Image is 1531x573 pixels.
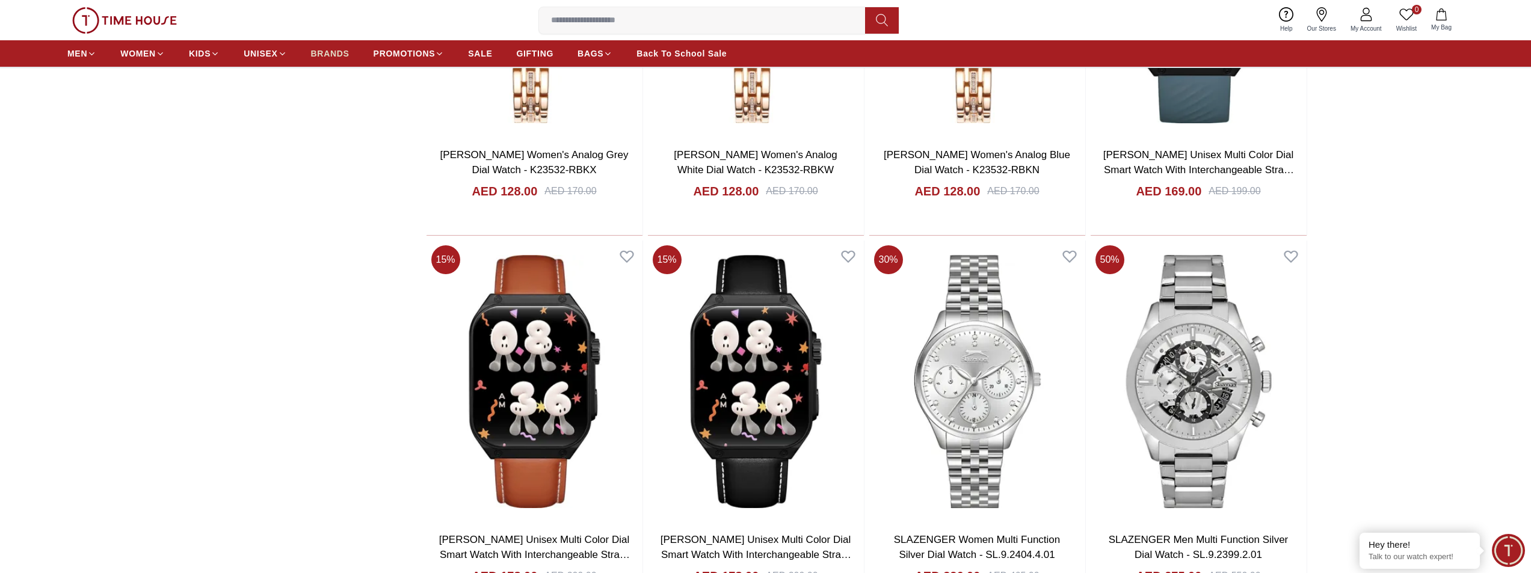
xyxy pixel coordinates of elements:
a: [PERSON_NAME] Women's Analog White Dial Watch - K23532-RBKW [674,149,837,176]
img: Kenneth Scott Unisex Multi Color Dial Smart Watch With Interchangeable Strap-KCRV10-XSBBB [648,241,864,522]
a: [PERSON_NAME] Women's Analog Grey Dial Watch - K23532-RBKX [440,149,629,176]
a: SALE [468,43,492,64]
span: 30 % [874,245,903,274]
div: AED 199.00 [1209,184,1260,198]
span: 15 % [431,245,460,274]
a: WOMEN [120,43,165,64]
h4: AED 128.00 [693,183,759,200]
h4: AED 128.00 [472,183,537,200]
h4: AED 169.00 [1136,183,1201,200]
div: AED 170.00 [544,184,596,198]
div: Hey there! [1369,539,1471,551]
img: ... [72,7,177,34]
img: Kenneth Scott Unisex Multi Color Dial Smart Watch With Interchangeable Strap-KCRV10-XSBBE [427,241,642,522]
a: UNISEX [244,43,286,64]
h4: AED 128.00 [914,183,980,200]
a: SLAZENGER Men Multi Function Silver Dial Watch - SL.9.2399.2.01 [1109,534,1289,561]
span: BRANDS [311,47,350,60]
a: Back To School Sale [636,43,727,64]
div: Chat Widget [1492,534,1525,567]
a: BAGS [578,43,612,64]
a: BRANDS [311,43,350,64]
span: My Account [1346,24,1387,33]
a: MEN [67,43,96,64]
span: Back To School Sale [636,47,727,60]
div: AED 170.00 [987,184,1039,198]
span: Help [1275,24,1298,33]
span: Our Stores [1302,24,1341,33]
span: BAGS [578,47,603,60]
a: PROMOTIONS [374,43,445,64]
img: SLAZENGER Women Multi Function Silver Dial Watch - SL.9.2404.4.01 [869,241,1085,522]
a: Help [1273,5,1300,35]
span: UNISEX [244,47,277,60]
img: SLAZENGER Men Multi Function Silver Dial Watch - SL.9.2399.2.01 [1091,241,1307,522]
a: GIFTING [516,43,553,64]
span: My Bag [1426,23,1456,32]
span: WOMEN [120,47,156,60]
div: AED 170.00 [766,184,818,198]
a: Our Stores [1300,5,1343,35]
button: My Bag [1424,6,1459,34]
span: MEN [67,47,87,60]
a: SLAZENGER Women Multi Function Silver Dial Watch - SL.9.2404.4.01 [894,534,1061,561]
span: 15 % [653,245,682,274]
span: KIDS [189,47,211,60]
span: PROMOTIONS [374,47,436,60]
a: 0Wishlist [1389,5,1424,35]
a: KIDS [189,43,220,64]
p: Talk to our watch expert! [1369,552,1471,562]
a: [PERSON_NAME] Unisex Multi Color Dial Smart Watch With Interchangeable Strap-KCRV10-XSBBX [1103,149,1294,191]
span: Wishlist [1391,24,1422,33]
span: GIFTING [516,47,553,60]
a: [PERSON_NAME] Women's Analog Blue Dial Watch - K23532-RBKN [884,149,1070,176]
span: SALE [468,47,492,60]
span: 50 % [1095,245,1124,274]
span: 0 [1412,5,1422,14]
